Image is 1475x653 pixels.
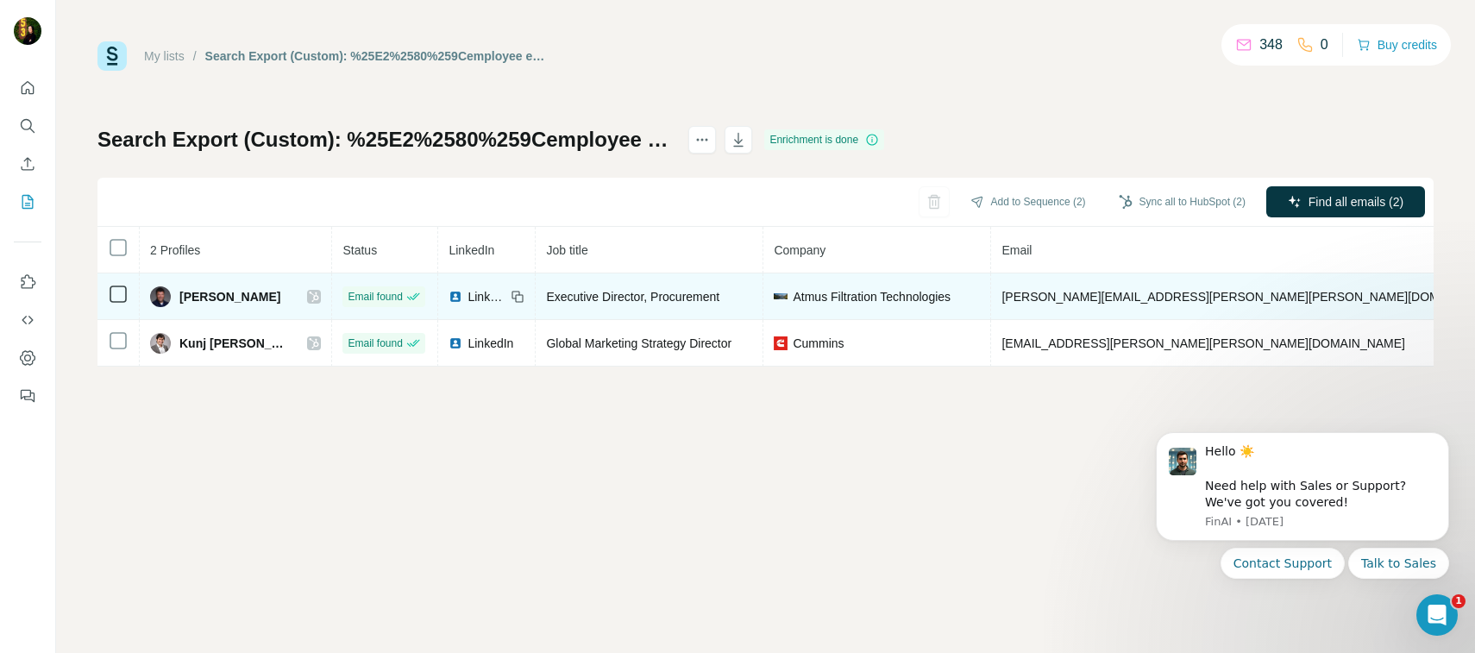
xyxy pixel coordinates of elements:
img: company-logo [774,293,788,299]
span: Executive Director, Procurement [546,290,719,304]
span: Email [1001,243,1032,257]
span: Find all emails (2) [1309,193,1403,210]
span: Global Marketing Strategy Director [546,336,731,350]
span: [PERSON_NAME] [179,288,280,305]
span: Company [774,243,825,257]
div: Enrichment is done [764,129,884,150]
span: Email found [348,336,402,351]
button: Buy credits [1357,33,1437,57]
button: Sync all to HubSpot (2) [1107,189,1258,215]
span: [EMAIL_ADDRESS][PERSON_NAME][PERSON_NAME][DOMAIN_NAME] [1001,336,1405,350]
span: Job title [546,243,587,257]
img: Surfe Logo [97,41,127,71]
span: Status [342,243,377,257]
img: company-logo [774,336,788,350]
img: Avatar [150,286,171,307]
span: LinkedIn [468,335,513,352]
button: Add to Sequence (2) [958,189,1098,215]
span: 1 [1452,594,1466,608]
button: Use Surfe API [14,305,41,336]
button: Quick start [14,72,41,104]
p: 0 [1321,35,1328,55]
span: Atmus Filtration Technologies [793,288,951,305]
h1: Search Export (Custom): %25E2%2580%259Cemployee experience%25E2%2580%259D OR %25E2%2580%259Cworkp... [97,126,673,154]
span: LinkedIn [468,288,505,305]
img: LinkedIn logo [449,336,462,350]
iframe: Intercom notifications message [1130,411,1475,644]
button: Search [14,110,41,141]
div: Search Export (Custom): %25E2%2580%259Cemployee experience%25E2%2580%259D OR %25E2%2580%259Cworkp... [205,47,548,65]
img: Avatar [14,17,41,45]
img: Avatar [150,333,171,354]
button: actions [688,126,716,154]
button: Find all emails (2) [1266,186,1425,217]
p: 348 [1259,35,1283,55]
li: / [193,47,197,65]
span: Kunj [PERSON_NAME] [179,335,290,352]
a: My lists [144,49,185,63]
button: My lists [14,186,41,217]
button: Dashboard [14,342,41,374]
img: LinkedIn logo [449,290,462,304]
button: Enrich CSV [14,148,41,179]
span: 2 Profiles [150,243,200,257]
span: Email found [348,289,402,305]
iframe: Intercom live chat [1416,594,1458,636]
span: LinkedIn [449,243,494,257]
button: Feedback [14,380,41,411]
span: Cummins [793,335,844,352]
button: Use Surfe on LinkedIn [14,267,41,298]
